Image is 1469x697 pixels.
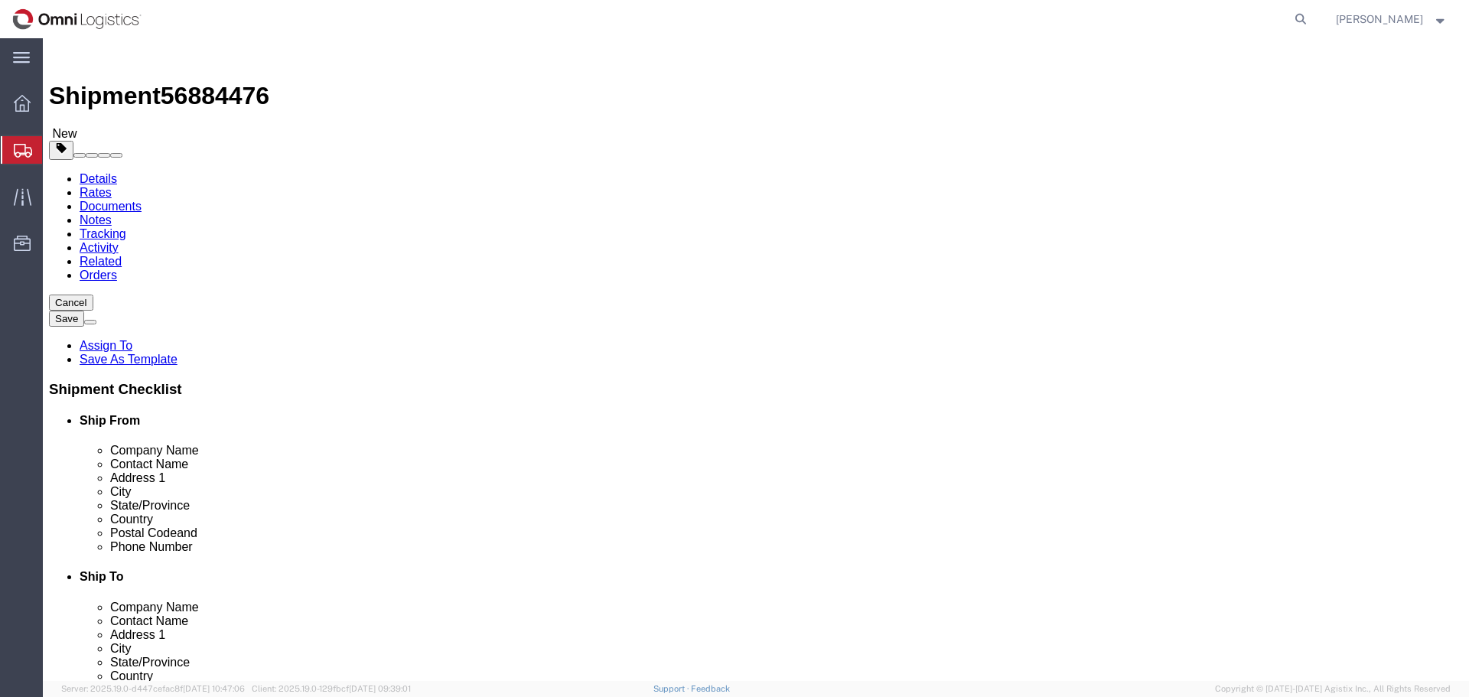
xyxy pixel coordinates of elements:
[43,38,1469,681] iframe: FS Legacy Container
[1336,11,1423,28] span: Robert Delbosque
[1215,682,1451,695] span: Copyright © [DATE]-[DATE] Agistix Inc., All Rights Reserved
[11,8,143,31] img: logo
[1335,10,1448,28] button: [PERSON_NAME]
[653,684,692,693] a: Support
[252,684,411,693] span: Client: 2025.19.0-129fbcf
[61,684,245,693] span: Server: 2025.19.0-d447cefac8f
[183,684,245,693] span: [DATE] 10:47:06
[691,684,730,693] a: Feedback
[349,684,411,693] span: [DATE] 09:39:01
